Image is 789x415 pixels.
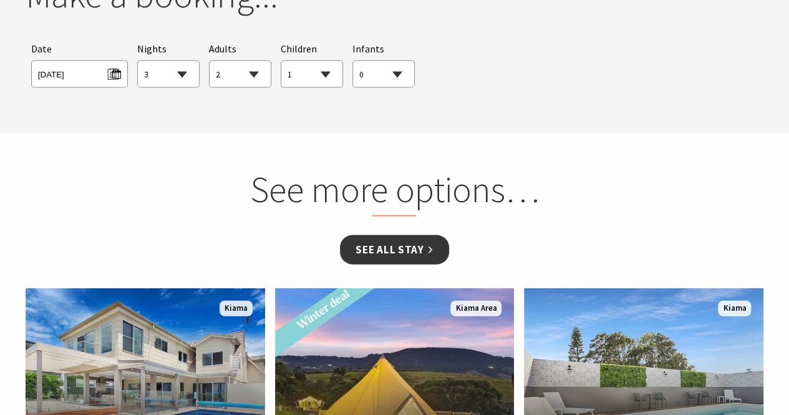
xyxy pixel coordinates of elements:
[38,64,121,81] span: [DATE]
[31,42,52,55] span: Date
[718,301,751,316] span: Kiama
[157,168,632,217] h2: See more options…
[137,41,200,88] div: Choose a number of nights
[31,41,128,88] div: Please choose your desired arrival date
[220,301,253,316] span: Kiama
[209,42,236,55] span: Adults
[352,42,384,55] span: Infants
[281,42,317,55] span: Children
[137,41,167,57] span: Nights
[450,301,501,316] span: Kiama Area
[340,235,448,265] a: See all Stay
